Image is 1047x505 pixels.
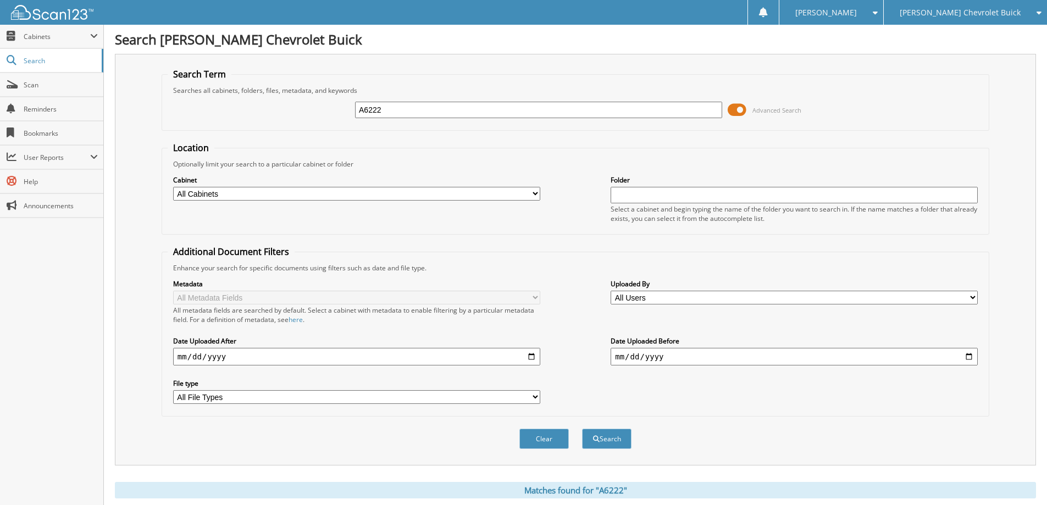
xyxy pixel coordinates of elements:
[24,80,98,90] span: Scan
[24,201,98,210] span: Announcements
[24,177,98,186] span: Help
[168,86,983,95] div: Searches all cabinets, folders, files, metadata, and keywords
[24,56,96,65] span: Search
[611,348,978,365] input: end
[168,246,295,258] legend: Additional Document Filters
[173,306,540,324] div: All metadata fields are searched by default. Select a cabinet with metadata to enable filtering b...
[11,5,93,20] img: scan123-logo-white.svg
[168,263,983,273] div: Enhance your search for specific documents using filters such as date and file type.
[24,129,98,138] span: Bookmarks
[24,104,98,114] span: Reminders
[173,348,540,365] input: start
[168,68,231,80] legend: Search Term
[611,204,978,223] div: Select a cabinet and begin typing the name of the folder you want to search in. If the name match...
[611,175,978,185] label: Folder
[900,9,1021,16] span: [PERSON_NAME] Chevrolet Buick
[752,106,801,114] span: Advanced Search
[611,279,978,288] label: Uploaded By
[24,153,90,162] span: User Reports
[173,379,540,388] label: File type
[173,279,540,288] label: Metadata
[173,336,540,346] label: Date Uploaded After
[168,159,983,169] div: Optionally limit your search to a particular cabinet or folder
[795,9,857,16] span: [PERSON_NAME]
[168,142,214,154] legend: Location
[289,315,303,324] a: here
[611,336,978,346] label: Date Uploaded Before
[519,429,569,449] button: Clear
[115,482,1036,498] div: Matches found for "A6222"
[582,429,631,449] button: Search
[115,30,1036,48] h1: Search [PERSON_NAME] Chevrolet Buick
[24,32,90,41] span: Cabinets
[173,175,540,185] label: Cabinet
